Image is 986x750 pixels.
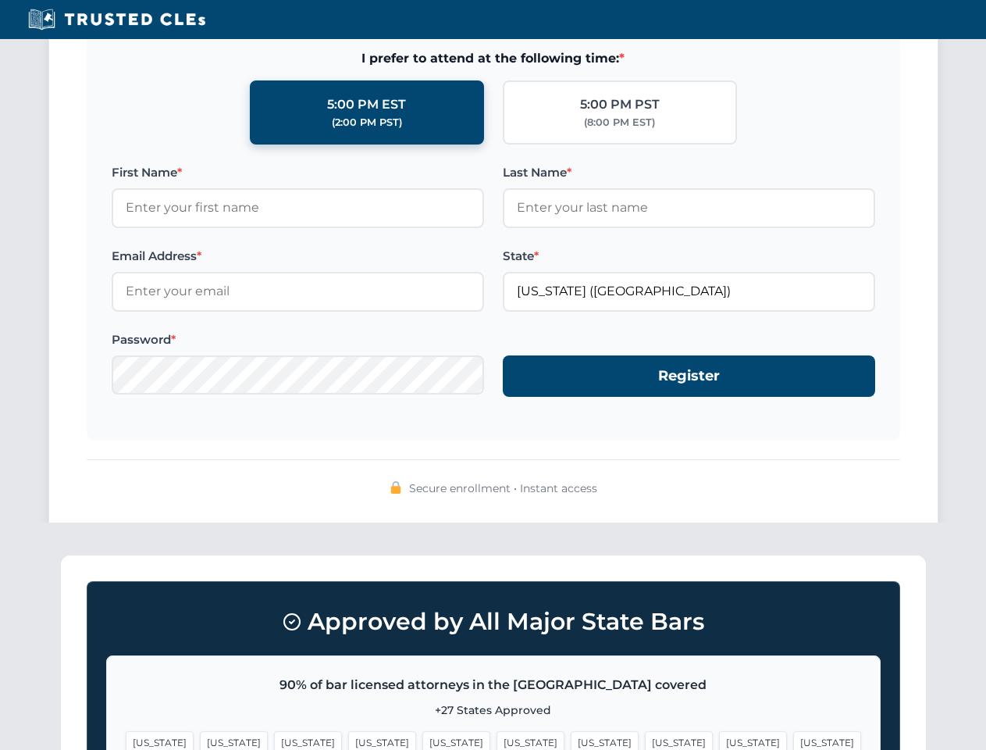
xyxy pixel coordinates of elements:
[126,702,861,719] p: +27 States Approved
[112,163,484,182] label: First Name
[112,272,484,311] input: Enter your email
[106,601,881,643] h3: Approved by All Major State Bars
[503,355,875,397] button: Register
[112,247,484,266] label: Email Address
[23,8,210,31] img: Trusted CLEs
[332,115,402,130] div: (2:00 PM PST)
[503,163,875,182] label: Last Name
[580,95,660,115] div: 5:00 PM PST
[327,95,406,115] div: 5:00 PM EST
[112,330,484,349] label: Password
[112,188,484,227] input: Enter your first name
[503,247,875,266] label: State
[503,188,875,227] input: Enter your last name
[390,481,402,494] img: 🔒
[112,48,875,69] span: I prefer to attend at the following time:
[503,272,875,311] input: Florida (FL)
[409,480,597,497] span: Secure enrollment • Instant access
[126,675,861,695] p: 90% of bar licensed attorneys in the [GEOGRAPHIC_DATA] covered
[584,115,655,130] div: (8:00 PM EST)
